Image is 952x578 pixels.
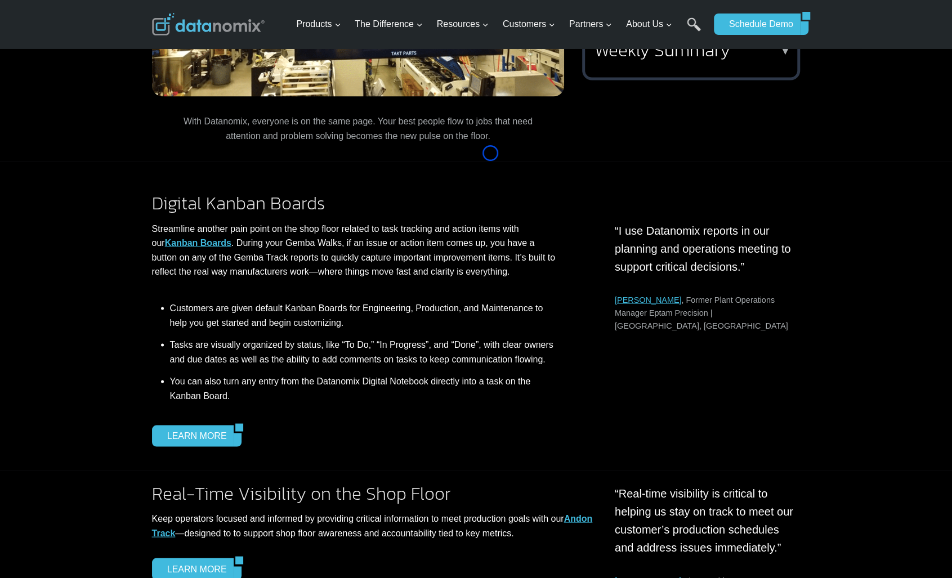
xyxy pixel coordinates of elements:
p: With Datanomix, everyone is on the same page. Your best people flow to jobs that need attention a... [152,114,565,143]
a: LEARN MORE [152,425,234,446]
p: Keep operators focused and informed by providing critical information to meet production goals wi... [152,511,597,540]
a: Schedule Demo [714,14,801,35]
nav: Primary Navigation [292,6,708,43]
span: Last Name [253,1,289,11]
p: “I use Datanomix reports in our planning and operations meeting to support critical decisions.” [615,221,801,275]
a: Privacy Policy [153,251,190,259]
span: State/Region [253,139,297,149]
li: Tasks are visually organized by status, like “To Do,” “In Progress”, and “Done”, with clear owner... [170,333,561,370]
h2: Digital Kanban Boards [152,194,561,212]
h2: Real-Time Visibility on the Shop Floor [152,484,597,502]
iframe: Popup CTA [6,379,186,572]
p: “Real-time visibility is critical to helping us stay on track to meet our customer’s production s... [615,484,801,556]
li: You can also turn any entry from the Datanomix Digital Notebook directly into a task on the Kanba... [170,370,561,406]
a: Search [687,17,701,43]
span: The Difference [355,17,423,32]
p: , Former Plant Operations Manager Eptam Precision | [GEOGRAPHIC_DATA], [GEOGRAPHIC_DATA] [615,293,801,332]
p: Streamline another pain point on the shop floor related to task tracking and action items with ou... [152,221,561,279]
span: Partners [569,17,612,32]
a: Terms [126,251,143,259]
span: Customers [503,17,555,32]
img: Datanomix [152,13,265,35]
span: About Us [626,17,672,32]
p: ▼ [780,47,791,55]
span: Phone number [253,47,304,57]
h2: Weekly Summary [594,41,784,59]
li: Customers are given default Kanban Boards for Engineering, Production, and Maintenance to help yo... [170,297,561,333]
span: Products [296,17,341,32]
span: Resources [437,17,489,32]
a: [PERSON_NAME] [615,295,681,304]
a: Kanban Boards [165,238,231,247]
